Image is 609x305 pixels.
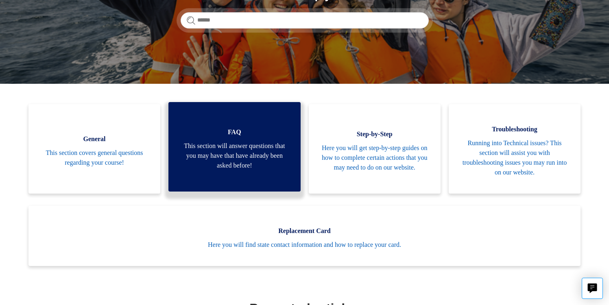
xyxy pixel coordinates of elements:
button: Live chat [582,278,603,299]
span: General [41,134,148,144]
a: Step-by-Step Here you will get step-by-step guides on how to complete certain actions that you ma... [309,104,441,194]
span: Replacement Card [41,226,568,236]
span: Here you will get step-by-step guides on how to complete certain actions that you may need to do ... [321,143,428,172]
span: Running into Technical issues? This section will assist you with troubleshooting issues you may r... [461,138,568,177]
input: Search [181,12,429,28]
a: FAQ This section will answer questions that you may have that have already been asked before! [168,102,300,192]
a: Troubleshooting Running into Technical issues? This section will assist you with troubleshooting ... [449,104,581,194]
span: This section will answer questions that you may have that have already been asked before! [181,141,288,170]
span: Here you will find state contact information and how to replace your card. [41,240,568,250]
span: Step-by-Step [321,129,428,139]
span: Troubleshooting [461,124,568,134]
a: Replacement Card Here you will find state contact information and how to replace your card. [28,206,581,266]
a: General This section covers general questions regarding your course! [28,104,160,194]
span: This section covers general questions regarding your course! [41,148,148,168]
span: FAQ [181,127,288,137]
